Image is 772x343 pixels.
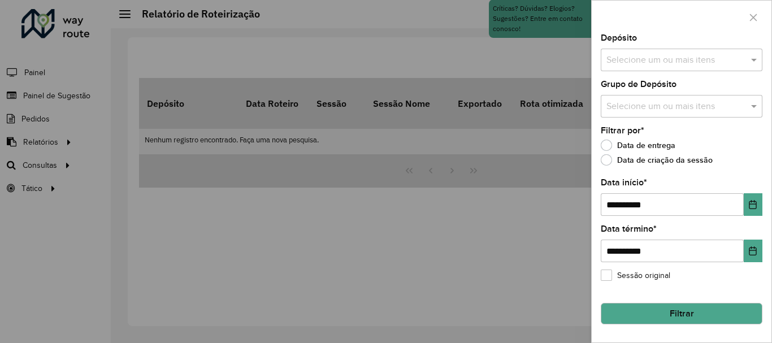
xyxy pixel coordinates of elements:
label: Data de entrega [601,140,675,151]
button: Filtrar [601,303,762,324]
label: Filtrar por [601,124,644,137]
label: Data término [601,222,657,236]
label: Data início [601,176,647,189]
label: Grupo de Depósito [601,77,676,91]
label: Sessão original [601,270,670,281]
label: Depósito [601,31,637,45]
button: Choose Date [744,240,762,262]
label: Data de criação da sessão [601,154,713,166]
button: Choose Date [744,193,762,216]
